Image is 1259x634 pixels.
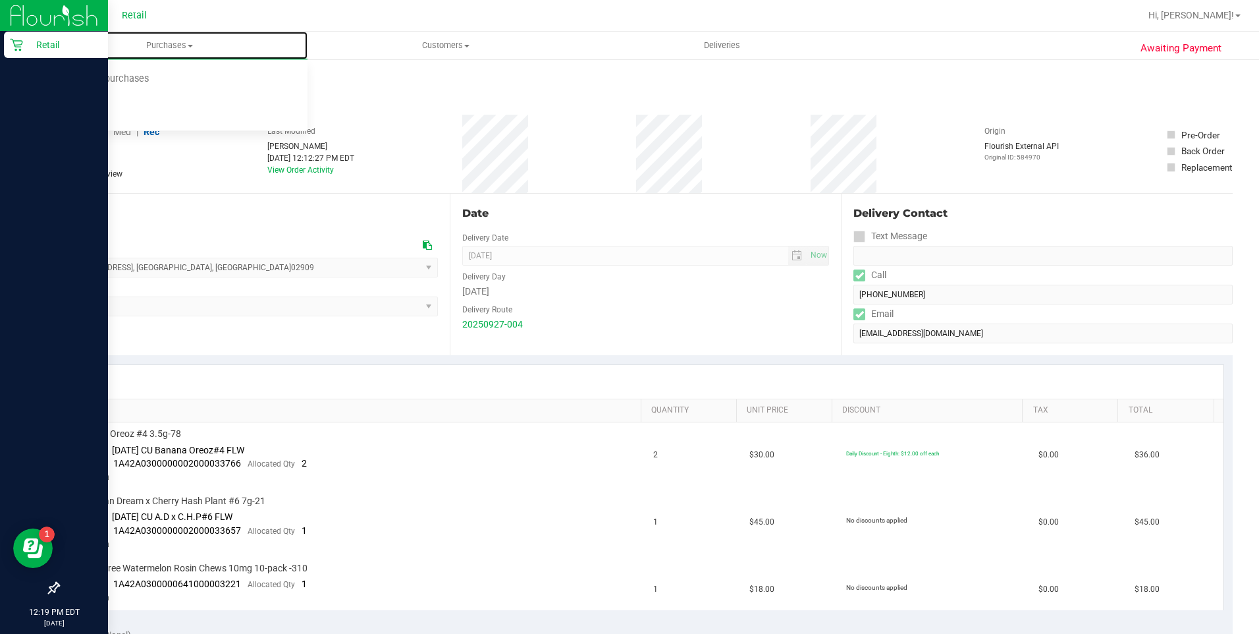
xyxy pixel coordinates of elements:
[248,527,295,536] span: Allocated Qty
[984,140,1059,162] div: Flourish External API
[1135,583,1160,596] span: $18.00
[112,511,232,522] span: [DATE] CU A.D x C.H.P#6 FLW
[842,405,1017,416] a: Discount
[10,38,23,51] inline-svg: Retail
[248,459,295,469] span: Allocated Qty
[113,579,241,589] span: 1A42A0300000641000003221
[58,206,438,221] div: Location
[651,405,731,416] a: Quantity
[308,40,583,51] span: Customers
[853,246,1233,266] input: Format: (999) 999-9999
[853,266,886,285] label: Call
[302,579,307,589] span: 1
[853,227,927,246] label: Text Message
[749,583,774,596] span: $18.00
[1181,161,1232,174] div: Replacement
[1181,129,1220,142] div: Pre-Order
[302,525,307,536] span: 1
[1135,516,1160,529] span: $45.00
[112,445,244,455] span: [DATE] CU Banana Oreoz#4 FLW
[653,583,658,596] span: 1
[984,125,1005,137] label: Origin
[248,580,295,589] span: Allocated Qty
[113,127,131,137] span: Med
[846,450,939,457] span: Daily Discount - Eighth: $12.00 off each
[749,516,774,529] span: $45.00
[462,319,523,330] a: 20250927-004
[302,458,307,469] span: 2
[6,618,102,628] p: [DATE]
[749,449,774,461] span: $30.00
[76,495,265,507] span: American Dream x Cherry Hash Plant #6 7g-21
[1038,583,1059,596] span: $0.00
[267,152,354,164] div: [DATE] 12:12:27 PM EDT
[846,517,907,524] span: No discounts applied
[984,152,1059,162] p: Original ID: 584970
[76,428,181,440] span: Banana Oreoz #4 3.5g-78
[136,127,138,137] span: |
[1135,449,1160,461] span: $36.00
[1038,449,1059,461] span: $0.00
[122,10,147,21] span: Retail
[1181,144,1225,158] div: Back Order
[113,458,241,469] span: 1A42A0300000002000033766
[267,125,315,137] label: Last Modified
[308,32,583,59] a: Customers
[653,449,658,461] span: 2
[113,525,241,536] span: 1A42A0300000002000033657
[1140,41,1221,56] span: Awaiting Payment
[747,405,826,416] a: Unit Price
[267,140,354,152] div: [PERSON_NAME]
[584,32,860,59] a: Deliveries
[13,529,53,568] iframe: Resource center
[423,239,432,252] div: Copy address to clipboard
[23,37,102,53] p: Retail
[1038,516,1059,529] span: $0.00
[1129,405,1208,416] a: Total
[853,285,1233,304] input: Format: (999) 999-9999
[846,584,907,591] span: No discounts applied
[462,206,830,221] div: Date
[462,271,506,283] label: Delivery Day
[39,527,55,542] iframe: Resource center unread badge
[78,405,635,416] a: SKU
[462,304,512,316] label: Delivery Route
[267,165,334,175] a: View Order Activity
[76,562,308,575] span: Sugar-Free Watermelon Rosin Chews 10mg 10-pack -310
[1033,405,1113,416] a: Tax
[1148,10,1234,20] span: Hi, [PERSON_NAME]!
[462,285,830,299] div: [DATE]
[686,40,758,51] span: Deliveries
[853,206,1233,221] div: Delivery Contact
[144,127,159,137] span: Rec
[6,606,102,618] p: 12:19 PM EDT
[32,32,308,59] a: Purchases Summary of purchases Fulfillment All purchases
[653,516,658,529] span: 1
[853,304,894,324] label: Email
[462,232,508,244] label: Delivery Date
[32,40,308,51] span: Purchases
